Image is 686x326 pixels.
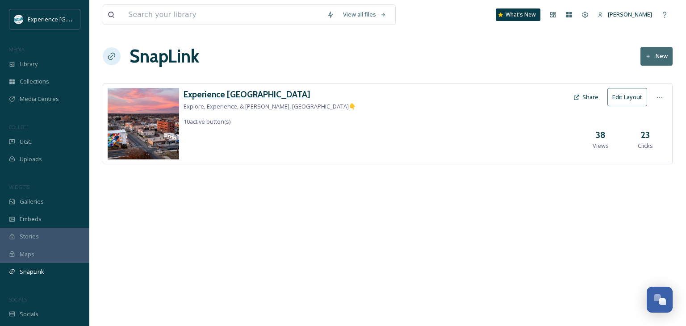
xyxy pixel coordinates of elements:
button: Share [569,88,603,106]
span: Embeds [20,215,42,223]
span: Clicks [638,142,653,150]
input: Search your library [124,5,322,25]
span: Maps [20,250,34,259]
span: [PERSON_NAME] [608,10,652,18]
button: Open Chat [647,287,673,313]
h3: 38 [596,129,606,142]
span: Experience [GEOGRAPHIC_DATA] [28,15,116,23]
h3: 23 [641,129,650,142]
span: UGC [20,138,32,146]
span: SnapLink [20,267,44,276]
span: Collections [20,77,49,86]
span: Stories [20,232,39,241]
span: Library [20,60,38,68]
span: Uploads [20,155,42,163]
a: What's New [496,8,540,21]
img: fb003ca6-3847-4083-9791-8fcff1e56fec.jpg [108,88,179,159]
h1: SnapLink [130,43,199,70]
span: WIDGETS [9,184,29,190]
img: 24IZHUKKFBA4HCESFN4PRDEIEY.avif [14,15,23,24]
a: Edit Layout [607,88,652,106]
span: Views [593,142,609,150]
span: COLLECT [9,124,28,130]
span: Socials [20,310,38,318]
span: MEDIA [9,46,25,53]
a: View all files [339,6,391,23]
span: 10 active button(s) [184,117,230,125]
span: Galleries [20,197,44,206]
span: SOCIALS [9,296,27,303]
span: Explore, Experience, & [PERSON_NAME], [GEOGRAPHIC_DATA]👇 [184,102,356,110]
button: Edit Layout [607,88,647,106]
span: Media Centres [20,95,59,103]
button: New [640,47,673,65]
a: [PERSON_NAME] [593,6,657,23]
a: Experience [GEOGRAPHIC_DATA] [184,88,356,101]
